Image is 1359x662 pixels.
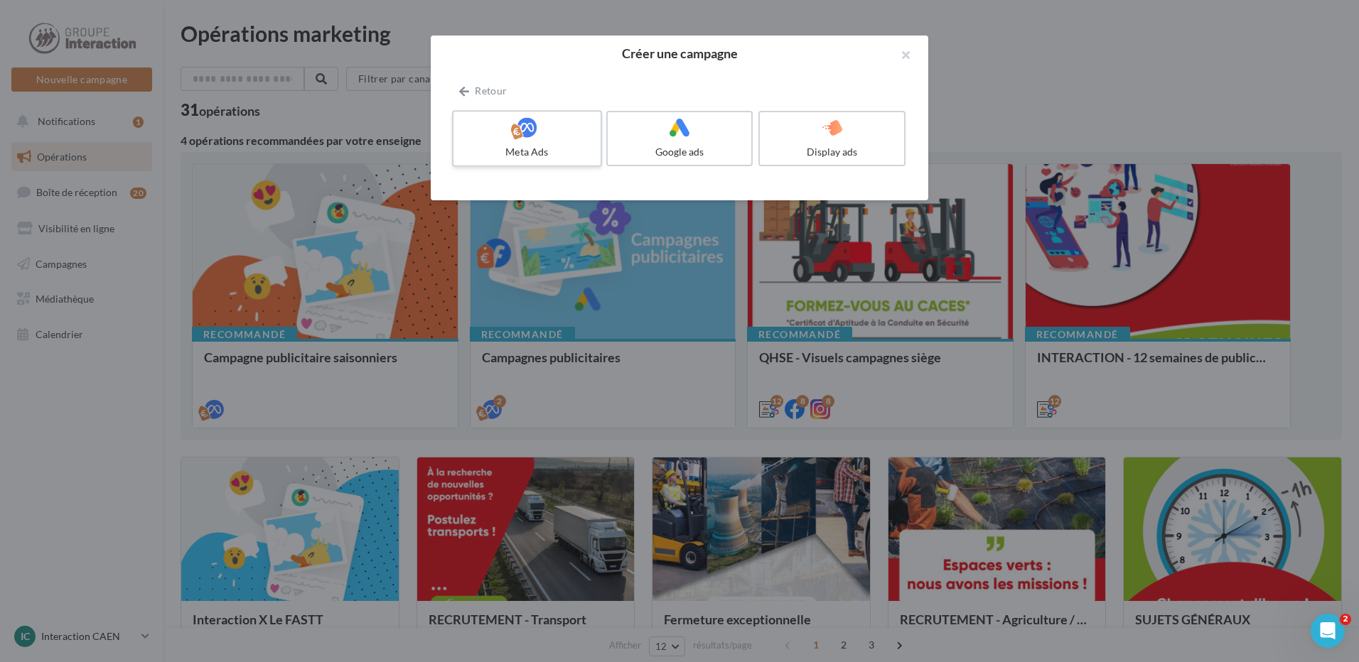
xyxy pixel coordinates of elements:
[1311,614,1345,648] iframe: Intercom live chat
[453,47,906,60] h2: Créer une campagne
[1340,614,1351,625] span: 2
[766,145,898,159] div: Display ads
[453,82,512,99] button: Retour
[613,145,746,159] div: Google ads
[459,145,594,159] div: Meta Ads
